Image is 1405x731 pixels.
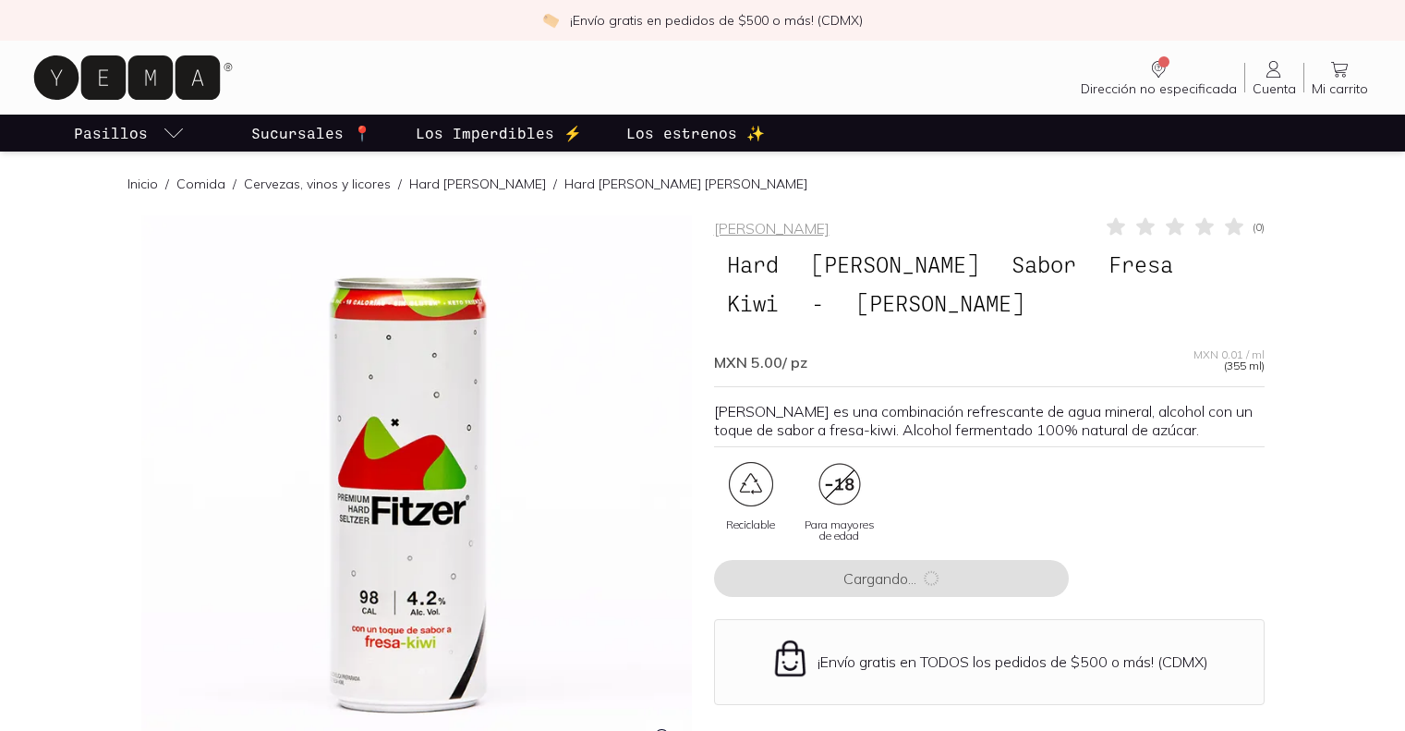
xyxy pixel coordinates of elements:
span: / [391,175,409,193]
span: / [225,175,244,193]
span: Dirección no especificada [1081,80,1237,97]
span: Reciclable [726,519,775,530]
span: [PERSON_NAME] [798,247,992,282]
span: Para mayores de edad [803,519,877,542]
a: Cuenta [1245,58,1303,97]
span: (355 ml) [1224,360,1265,372]
a: pasillo-todos-link [70,115,188,152]
p: ¡Envío gratis en TODOS los pedidos de $500 o más! (CDMX) [818,652,1208,671]
a: Los Imperdibles ⚡️ [412,115,586,152]
span: / [546,175,564,193]
a: Inicio [127,176,158,192]
p: Sucursales 📍 [251,122,371,144]
a: Sucursales 📍 [248,115,375,152]
a: Mi carrito [1304,58,1375,97]
span: Mi carrito [1312,80,1368,97]
a: Dirección no especificada [1073,58,1244,97]
span: - [798,286,837,321]
img: -18-2-02_f49b16e6-ee04-45ac-b27b-b7105177505a=fwebp-q70-w96 [818,462,862,506]
span: / [158,175,176,193]
img: certificate_48a53943-26ef-4015-b3aa-8f4c5fdc4728=fwebp-q70-w96 [729,462,773,506]
span: MXN 5.00 / pz [714,353,807,372]
span: Hard [714,247,792,282]
span: ( 0 ) [1253,222,1265,233]
span: Fresa [1096,247,1186,282]
span: Sabor [999,247,1089,282]
div: [PERSON_NAME] es una combinación refrescante de agua mineral, alcohol con un toque de sabor a fre... [714,402,1265,439]
span: Kiwi [714,286,792,321]
span: Cuenta [1253,80,1296,97]
a: Cervezas, vinos y licores [244,176,391,192]
img: Envío [770,639,810,678]
span: MXN 0.01 / ml [1193,349,1265,360]
button: Cargando... [714,560,1069,597]
a: Los estrenos ✨ [623,115,769,152]
a: [PERSON_NAME] [714,219,830,238]
p: Los Imperdibles ⚡️ [416,122,582,144]
span: [PERSON_NAME] [843,286,1037,321]
p: Hard [PERSON_NAME] [PERSON_NAME] [564,175,807,193]
p: ¡Envío gratis en pedidos de $500 o más! (CDMX) [570,11,863,30]
p: Los estrenos ✨ [626,122,765,144]
p: Pasillos [74,122,148,144]
a: Hard [PERSON_NAME] [409,176,546,192]
a: Comida [176,176,225,192]
img: check [542,12,559,29]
